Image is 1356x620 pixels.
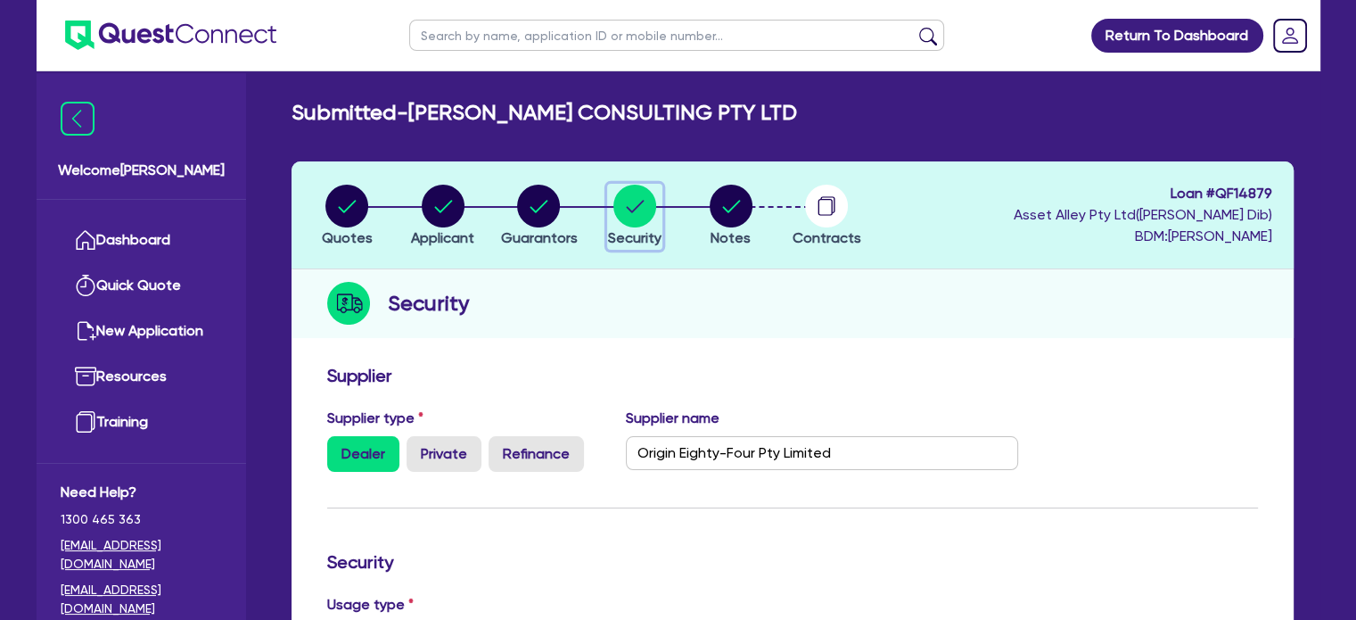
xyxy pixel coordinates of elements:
img: new-application [75,320,96,342]
span: Asset Alley Pty Ltd ( [PERSON_NAME] Dib ) [1014,206,1272,223]
a: Return To Dashboard [1091,19,1263,53]
img: resources [75,366,96,387]
span: Security [608,229,662,246]
span: BDM: [PERSON_NAME] [1014,226,1272,247]
h2: Security [388,287,469,319]
label: Usage type [327,594,414,616]
img: icon-menu-close [61,102,95,136]
label: Refinance [489,436,584,472]
a: [EMAIL_ADDRESS][DOMAIN_NAME] [61,581,222,618]
a: [EMAIL_ADDRESS][DOMAIN_NAME] [61,536,222,574]
a: Dropdown toggle [1267,12,1313,59]
span: Loan # QF14879 [1014,183,1272,204]
a: New Application [61,309,222,354]
span: Welcome [PERSON_NAME] [58,160,225,181]
button: Contracts [792,184,862,250]
button: Guarantors [499,184,578,250]
h3: Supplier [327,365,1258,386]
span: Guarantors [500,229,577,246]
a: Training [61,400,222,445]
span: Need Help? [61,482,222,503]
span: Notes [711,229,751,246]
button: Applicant [410,184,475,250]
label: Supplier type [327,408,423,429]
button: Notes [709,184,753,250]
span: 1300 465 363 [61,510,222,529]
a: Resources [61,354,222,400]
button: Security [607,184,662,250]
a: Quick Quote [61,263,222,309]
img: quick-quote [75,275,96,296]
span: Quotes [322,229,373,246]
label: Supplier name [626,408,719,429]
input: Search by name, application ID or mobile number... [409,20,944,51]
a: Dashboard [61,218,222,263]
label: Dealer [327,436,399,472]
label: Private [407,436,481,472]
h3: Security [327,551,1258,573]
button: Quotes [321,184,374,250]
h2: Submitted - [PERSON_NAME] CONSULTING PTY LTD [292,100,797,126]
img: step-icon [327,282,370,325]
img: quest-connect-logo-blue [65,21,276,50]
span: Applicant [411,229,474,246]
span: Contracts [793,229,861,246]
img: training [75,411,96,433]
